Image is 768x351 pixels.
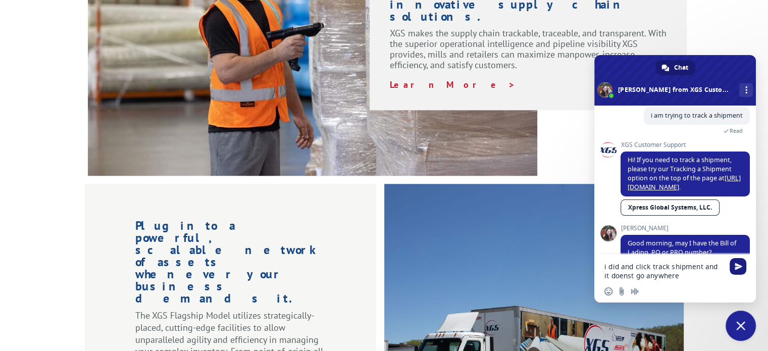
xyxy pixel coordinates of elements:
[726,311,756,341] div: Close chat
[604,287,612,295] span: Insert an emoji
[390,28,667,79] p: XGS makes the supply chain trackable, traceable, and transparent. With the superior operational i...
[621,141,750,148] span: XGS Customer Support
[621,225,750,232] span: [PERSON_NAME]
[618,287,626,295] span: Send a file
[604,262,724,280] textarea: Compose your message...
[631,287,639,295] span: Audio message
[674,60,688,75] span: Chat
[628,239,736,257] span: Good morning, may I have the Bill of Lading, PO or PRO number?
[730,127,743,134] span: Read
[628,156,741,191] span: Hi! If you need to track a shipment, please try our Tracking a Shipment option on the top of the ...
[655,60,695,75] div: Chat
[739,83,753,97] div: More channels
[621,199,720,216] a: Xpress Global Systems, LLC.
[390,79,516,90] a: Learn More >
[135,220,326,310] h1: Plug into a powerful, scalable network of assets whenever your business demands it.
[628,174,741,191] a: [URL][DOMAIN_NAME]
[651,111,743,120] span: i am trying to track a shipment
[730,258,746,275] span: Send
